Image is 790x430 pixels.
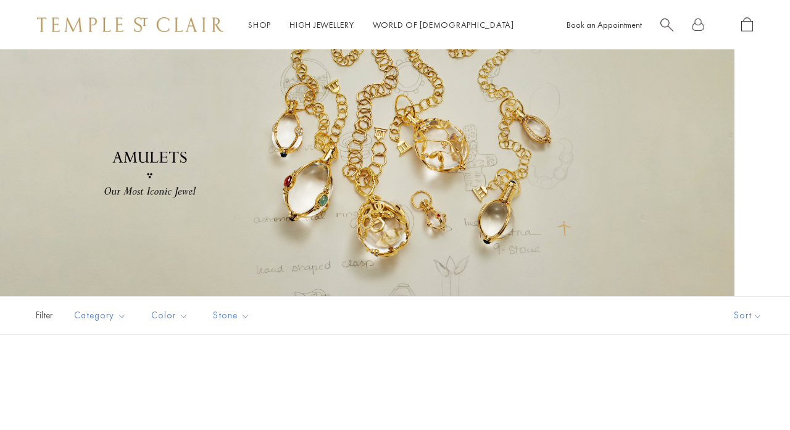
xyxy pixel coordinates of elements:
[567,19,642,30] a: Book an Appointment
[660,17,673,33] a: Search
[145,308,197,323] span: Color
[289,19,354,30] a: High JewelleryHigh Jewellery
[68,308,136,323] span: Category
[207,308,259,323] span: Stone
[65,302,136,329] button: Category
[142,302,197,329] button: Color
[741,17,753,33] a: Open Shopping Bag
[373,19,514,30] a: World of [DEMOGRAPHIC_DATA]World of [DEMOGRAPHIC_DATA]
[248,17,514,33] nav: Main navigation
[706,297,790,334] button: Show sort by
[37,17,223,32] img: Temple St. Clair
[248,19,271,30] a: ShopShop
[204,302,259,329] button: Stone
